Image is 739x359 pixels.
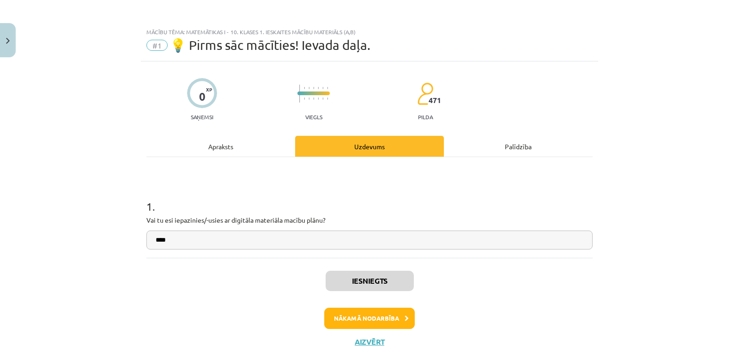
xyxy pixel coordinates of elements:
[309,87,309,89] img: icon-short-line-57e1e144782c952c97e751825c79c345078a6d821885a25fce030b3d8c18986b.svg
[327,97,328,100] img: icon-short-line-57e1e144782c952c97e751825c79c345078a6d821885a25fce030b3d8c18986b.svg
[313,87,314,89] img: icon-short-line-57e1e144782c952c97e751825c79c345078a6d821885a25fce030b3d8c18986b.svg
[326,271,414,291] button: Iesniegts
[146,215,593,225] p: Vai tu esi iepazinies/-usies ar digitāla materiāla macību plānu?
[444,136,593,157] div: Palīdzība
[318,97,319,100] img: icon-short-line-57e1e144782c952c97e751825c79c345078a6d821885a25fce030b3d8c18986b.svg
[327,87,328,89] img: icon-short-line-57e1e144782c952c97e751825c79c345078a6d821885a25fce030b3d8c18986b.svg
[322,87,323,89] img: icon-short-line-57e1e144782c952c97e751825c79c345078a6d821885a25fce030b3d8c18986b.svg
[313,97,314,100] img: icon-short-line-57e1e144782c952c97e751825c79c345078a6d821885a25fce030b3d8c18986b.svg
[187,114,217,120] p: Saņemsi
[324,308,415,329] button: Nākamā nodarbība
[199,90,206,103] div: 0
[299,85,300,103] img: icon-long-line-d9ea69661e0d244f92f715978eff75569469978d946b2353a9bb055b3ed8787d.svg
[352,337,387,347] button: Aizvērt
[417,82,433,105] img: students-c634bb4e5e11cddfef0936a35e636f08e4e9abd3cc4e673bd6f9a4125e45ecb1.svg
[170,37,370,53] span: 💡 Pirms sāc mācīties! Ievada daļa.
[322,97,323,100] img: icon-short-line-57e1e144782c952c97e751825c79c345078a6d821885a25fce030b3d8c18986b.svg
[146,136,295,157] div: Apraksts
[295,136,444,157] div: Uzdevums
[418,114,433,120] p: pilda
[146,40,168,51] span: #1
[309,97,309,100] img: icon-short-line-57e1e144782c952c97e751825c79c345078a6d821885a25fce030b3d8c18986b.svg
[318,87,319,89] img: icon-short-line-57e1e144782c952c97e751825c79c345078a6d821885a25fce030b3d8c18986b.svg
[146,29,593,35] div: Mācību tēma: Matemātikas i - 10. klases 1. ieskaites mācību materiāls (a,b)
[304,97,305,100] img: icon-short-line-57e1e144782c952c97e751825c79c345078a6d821885a25fce030b3d8c18986b.svg
[304,87,305,89] img: icon-short-line-57e1e144782c952c97e751825c79c345078a6d821885a25fce030b3d8c18986b.svg
[305,114,322,120] p: Viegls
[6,38,10,44] img: icon-close-lesson-0947bae3869378f0d4975bcd49f059093ad1ed9edebbc8119c70593378902aed.svg
[146,184,593,213] h1: 1 .
[206,87,212,92] span: XP
[429,96,441,104] span: 471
